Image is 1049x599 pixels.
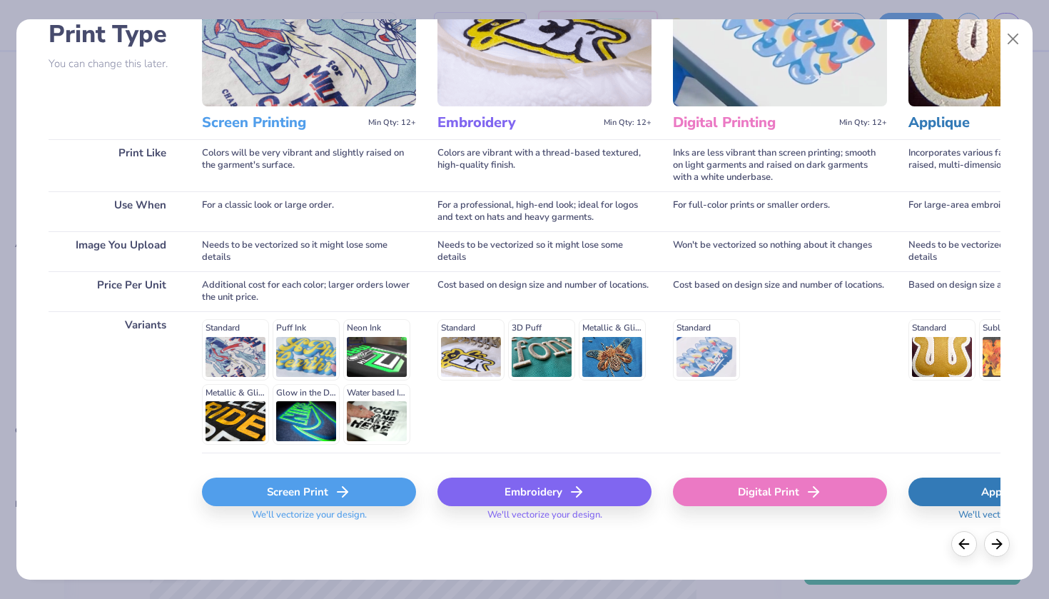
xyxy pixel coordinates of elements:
div: Inks are less vibrant than screen printing; smooth on light garments and raised on dark garments ... [673,139,887,191]
h3: Screen Printing [202,114,363,132]
h3: Embroidery [437,114,598,132]
span: Min Qty: 12+ [368,118,416,128]
div: Image You Upload [49,231,181,271]
div: Cost based on design size and number of locations. [673,271,887,311]
span: Min Qty: 12+ [839,118,887,128]
span: Min Qty: 12+ [604,118,652,128]
div: Digital Print [673,478,887,506]
div: Screen Print [202,478,416,506]
span: We'll vectorize your design. [246,509,373,530]
div: For a professional, high-end look; ideal for logos and text on hats and heavy garments. [437,191,652,231]
div: Needs to be vectorized so it might lose some details [437,231,652,271]
div: Colors are vibrant with a thread-based textured, high-quality finish. [437,139,652,191]
div: Variants [49,311,181,453]
div: Print Like [49,139,181,191]
div: Price Per Unit [49,271,181,311]
div: Cost based on design size and number of locations. [437,271,652,311]
div: Additional cost for each color; larger orders lower the unit price. [202,271,416,311]
h3: Digital Printing [673,114,833,132]
div: Needs to be vectorized so it might lose some details [202,231,416,271]
div: For full-color prints or smaller orders. [673,191,887,231]
p: You can change this later. [49,58,181,70]
div: Won't be vectorized so nothing about it changes [673,231,887,271]
div: Colors will be very vibrant and slightly raised on the garment's surface. [202,139,416,191]
div: For a classic look or large order. [202,191,416,231]
div: Embroidery [437,478,652,506]
span: We'll vectorize your design. [482,509,608,530]
div: Use When [49,191,181,231]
